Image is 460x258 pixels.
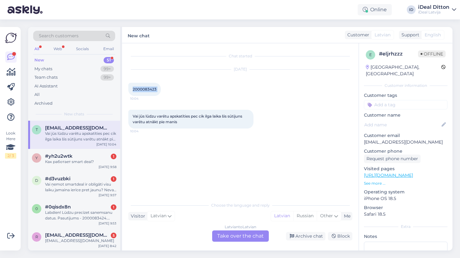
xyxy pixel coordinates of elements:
input: Add a tag [364,100,447,109]
div: Look Here [5,130,16,159]
span: d [35,178,38,183]
div: 2 / 3 [5,153,16,159]
div: Visitor [128,213,145,219]
div: 1 [111,154,116,159]
a: iDeal DittoniDeal Latvija [418,5,456,15]
div: Take over the chat [212,230,269,242]
p: Customer phone [364,148,447,155]
div: Team chats [34,74,58,81]
div: 5 [111,233,116,238]
p: Customer email [364,132,447,139]
span: New chats [64,111,84,117]
span: Latvian [151,213,166,219]
div: Labdien! Lūdzu precizet sanemsanu datus. Pasutijums - 2000083424. Paldies! [45,210,116,221]
div: [DATE] 10:04 [96,142,116,147]
div: Как работает smart deal? [45,159,116,165]
span: y [35,155,38,160]
div: 51 [104,57,114,63]
div: Vai jūs lūdzu varētu apskatīties pec cik ilga laika šis sūtijuns varētu atnākt pie manis [45,131,116,142]
div: Email [102,45,115,53]
div: [DATE] 9:53 [99,221,116,226]
span: Other [320,213,333,219]
span: r [35,234,38,239]
span: tomskuzmins17@gmail.com [45,125,110,131]
div: Latvian [271,211,293,221]
span: English [425,32,441,38]
p: See more ... [364,181,447,186]
span: #0qisdx8n [45,204,71,210]
div: # eljrhzzz [379,50,418,58]
div: Vai ņemot smartdeal ir obligāti visu laiku jamaina ierīce pret jaunu? Nevar atstat un tad nomaksā... [45,182,116,193]
div: Latvian to Latvian [225,224,256,230]
a: [URL][DOMAIN_NAME] [364,172,413,178]
label: New chat [128,31,150,39]
p: Operating system [364,189,447,195]
div: Request phone number [364,155,421,163]
div: 99+ [100,74,114,81]
span: r.kivrins@outlook.com [45,232,110,238]
div: Archived [34,100,53,107]
div: Choose the language and reply [128,203,352,208]
div: [DATE] 8:42 [98,244,116,248]
p: iPhone OS 18.5 [364,195,447,202]
span: Search customers [39,33,79,39]
div: Socials [75,45,90,53]
p: Visited pages [364,166,447,172]
span: e [369,52,372,57]
div: Archive chat [286,232,325,240]
div: 1 [111,204,116,210]
span: t [36,127,38,132]
img: Askly Logo [5,32,17,44]
p: Browser [364,204,447,211]
div: Web [52,45,63,53]
div: Online [358,4,392,15]
input: Add name [364,121,440,128]
div: 1 [111,176,116,182]
div: iDeal Latvija [418,10,449,15]
div: [GEOGRAPHIC_DATA], [GEOGRAPHIC_DATA] [366,64,441,77]
span: 10:04 [130,96,154,101]
span: 2000083423 [133,87,156,92]
div: Customer [345,32,369,38]
div: AI Assistant [34,83,58,89]
span: Latvian [375,32,391,38]
div: My chats [34,66,52,72]
p: Customer tags [364,92,447,99]
div: 99+ [100,66,114,72]
div: Support [399,32,419,38]
div: Chat started [128,53,352,59]
div: Russian [293,211,317,221]
div: ID [407,5,416,14]
span: Offline [418,50,446,57]
p: [EMAIL_ADDRESS][DOMAIN_NAME] [364,139,447,145]
div: Customer information [364,83,447,88]
div: All [34,92,40,98]
p: Safari 18.5 [364,211,447,218]
div: [DATE] 9:58 [99,165,116,169]
span: 10:04 [130,129,154,134]
div: Block [328,232,352,240]
div: Extra [364,224,447,229]
div: [EMAIL_ADDRESS][DOMAIN_NAME] [45,238,116,244]
div: [DATE] 9:57 [99,193,116,197]
span: 0 [35,206,38,211]
p: Notes [364,233,447,240]
div: All [33,45,40,53]
div: New [34,57,44,63]
div: [DATE] [128,66,352,72]
div: Me [341,213,350,219]
span: Vai jūs lūdzu varētu apskatīties pec cik ilga laika šis sūtijuns varētu atnākt pie manis [133,114,243,124]
p: Customer name [364,112,447,118]
span: #yh2u2wtk [45,153,73,159]
div: iDeal Ditton [418,5,449,10]
span: #d3vuzbki [45,176,70,182]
